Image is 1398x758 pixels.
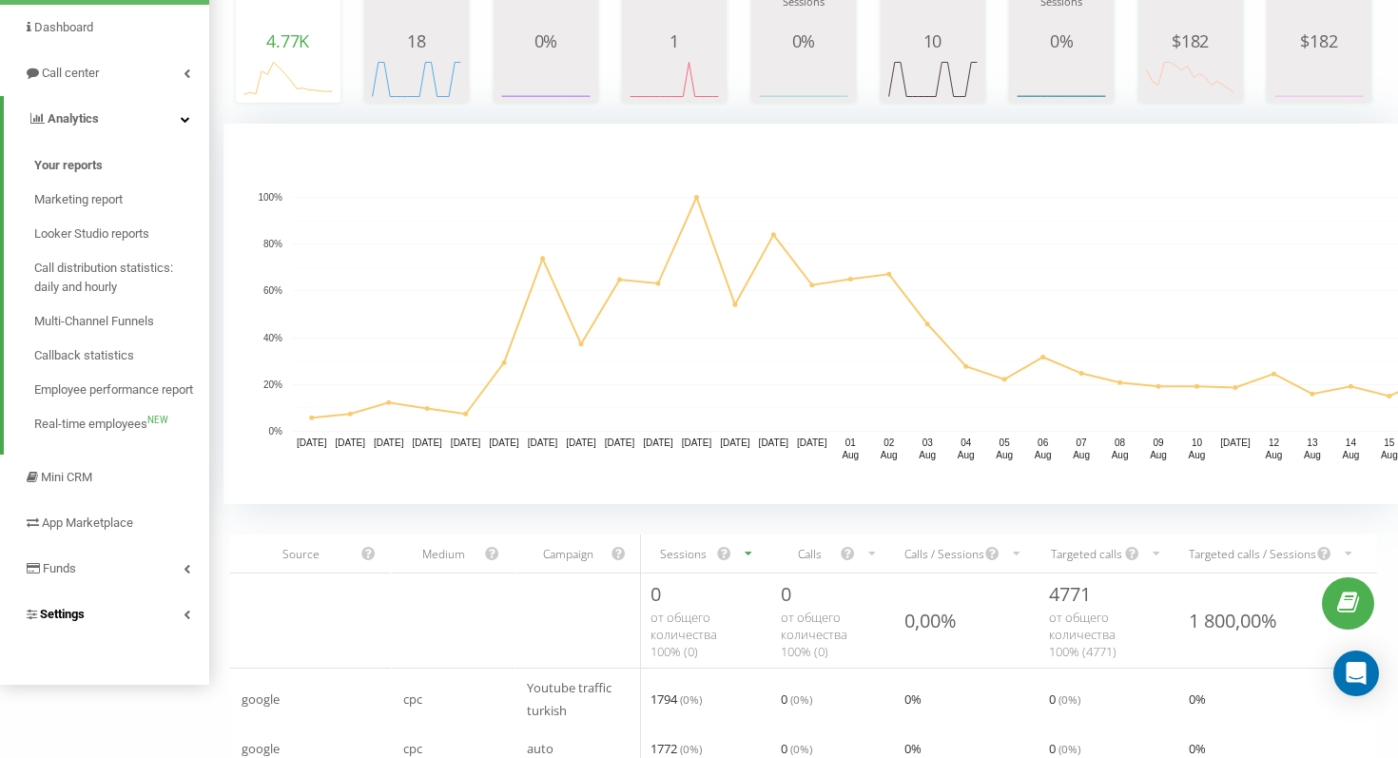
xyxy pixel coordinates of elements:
div: Calls [781,546,840,562]
span: 1 [670,29,679,52]
span: 0 [650,581,661,607]
svg: A chart. [369,50,464,107]
text: [DATE] [682,437,712,448]
span: 0 [1049,688,1080,710]
text: [DATE] [643,437,673,448]
text: [DATE] [566,437,596,448]
span: Dashboard [34,20,93,34]
text: Aug [1112,450,1129,460]
text: 100% [258,192,282,203]
div: Calls / Sessions [904,546,984,562]
span: $ 182 [1300,29,1337,52]
div: 1 800,00% [1189,608,1277,633]
span: от общего количества 100% ( 0 ) [650,609,717,660]
text: 01 [845,437,857,448]
text: [DATE] [528,437,558,448]
text: Aug [881,450,898,460]
span: 0 [781,581,791,607]
text: Aug [1189,450,1206,460]
span: 0 % [1189,688,1206,710]
span: Callback statistics [34,346,134,365]
a: Looker Studio reports [34,217,209,251]
text: 04 [961,437,972,448]
text: Aug [1266,450,1283,460]
span: Multi-Channel Funnels [34,312,154,331]
span: ( 0 %) [680,741,702,756]
text: [DATE] [605,437,635,448]
a: Callback statistics [34,339,209,373]
div: A chart. [1143,50,1238,107]
text: [DATE] [489,437,519,448]
text: 07 [1077,437,1088,448]
div: Targeted calls [1049,546,1124,562]
div: 0% [1014,31,1109,50]
text: 12 [1269,437,1280,448]
span: Real-time employees [34,415,147,434]
text: [DATE] [759,437,789,448]
span: Analytics [48,111,99,126]
svg: A chart. [1014,50,1109,107]
text: 14 [1346,437,1357,448]
div: Sessions [650,546,716,562]
text: [DATE] [797,437,827,448]
text: [DATE] [297,437,327,448]
span: cpc [403,688,422,710]
span: 18 [407,29,426,52]
span: google [242,688,280,710]
text: 05 [1000,437,1011,448]
text: [DATE] [720,437,750,448]
svg: A chart. [627,50,722,107]
svg: A chart. [241,50,336,107]
text: Aug [1035,450,1052,460]
span: Mini CRM [41,470,92,484]
span: 10 [923,29,942,52]
div: Source [242,546,360,562]
span: от общего количества 100% ( 4771 ) [1049,609,1116,660]
a: Employee performance report [34,373,209,407]
text: Aug [996,450,1013,460]
svg: A chart. [1272,50,1367,107]
text: 20% [263,379,282,390]
span: от общего количества 100% ( 0 ) [781,609,847,660]
span: Your reports [34,156,103,175]
span: 4771 [1049,581,1091,607]
svg: A chart. [756,50,851,107]
text: [DATE] [451,437,481,448]
div: Open Intercom Messenger [1333,651,1379,696]
text: Aug [1073,450,1090,460]
div: Campaign [527,546,611,562]
div: Medium [403,546,484,562]
text: 10 [1192,437,1203,448]
span: 1794 [650,688,702,710]
span: ( 0 %) [680,691,702,707]
div: A chart. [498,50,593,107]
text: Aug [919,450,936,460]
a: Call distribution statistics: daily and hourly [34,251,209,304]
span: ( 0 %) [790,741,812,756]
span: App Marketplace [42,515,133,530]
span: Youtube traffic turkish [527,676,630,722]
span: $ 182 [1172,29,1209,52]
div: 0% [756,31,851,50]
span: Settings [40,607,85,621]
text: [DATE] [412,437,442,448]
text: 03 [922,437,934,448]
text: Aug [1150,450,1167,460]
span: Marketing report [34,190,123,209]
span: ( 0 %) [1058,691,1080,707]
text: 02 [883,437,895,448]
a: Real-time employeesNEW [34,407,209,441]
text: [DATE] [335,437,365,448]
text: 08 [1115,437,1126,448]
span: Looker Studio reports [34,224,149,243]
svg: A chart. [885,50,981,107]
text: [DATE] [374,437,404,448]
span: Funds [43,561,76,575]
span: 4.77K [266,29,309,52]
text: Aug [1342,450,1359,460]
span: Call center [42,66,99,80]
text: 13 [1307,437,1318,448]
